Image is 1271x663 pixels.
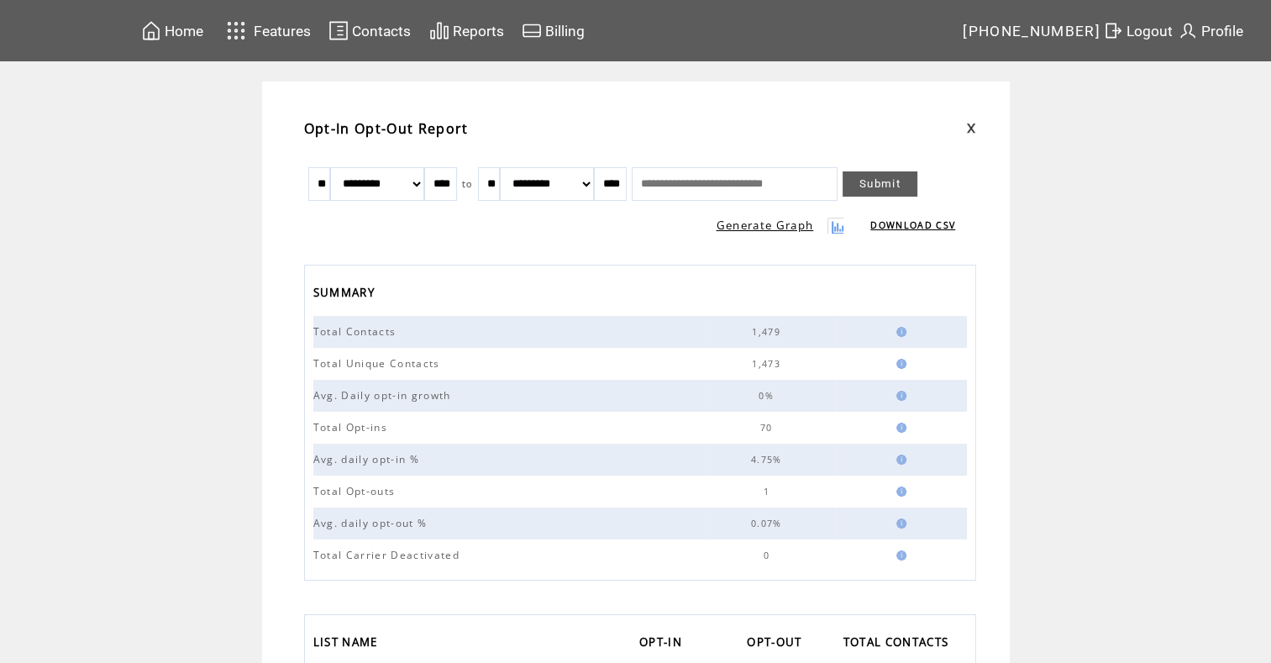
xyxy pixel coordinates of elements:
[963,23,1100,39] span: [PHONE_NUMBER]
[429,20,449,41] img: chart.svg
[843,630,953,658] span: TOTAL CONTACTS
[891,455,906,465] img: help.gif
[1201,23,1243,39] span: Profile
[165,23,203,39] span: Home
[313,324,401,339] span: Total Contacts
[639,630,686,658] span: OPT-IN
[1127,23,1173,39] span: Logout
[760,422,777,434] span: 70
[891,391,906,401] img: help.gif
[751,454,786,466] span: 4.75%
[752,326,785,338] span: 1,479
[313,420,391,434] span: Total Opt-ins
[304,119,469,138] span: Opt-In Opt-Out Report
[747,630,806,658] span: OPT-OUT
[313,548,464,562] span: Total Carrier Deactivated
[139,18,206,44] a: Home
[1103,20,1123,41] img: exit.svg
[313,484,400,498] span: Total Opt-outs
[752,358,785,370] span: 1,473
[717,218,814,233] a: Generate Graph
[1100,18,1175,44] a: Logout
[891,518,906,529] img: help.gif
[843,171,917,197] a: Submit
[313,630,382,658] span: LIST NAME
[891,550,906,560] img: help.gif
[891,327,906,337] img: help.gif
[545,23,585,39] span: Billing
[519,18,587,44] a: Billing
[1175,18,1246,44] a: Profile
[843,630,958,658] a: TOTAL CONTACTS
[462,178,473,190] span: to
[891,487,906,497] img: help.gif
[222,17,251,45] img: features.svg
[427,18,507,44] a: Reports
[639,630,691,658] a: OPT-IN
[313,452,423,466] span: Avg. daily opt-in %
[313,630,386,658] a: LIST NAME
[763,486,773,497] span: 1
[522,20,542,41] img: creidtcard.svg
[313,356,444,371] span: Total Unique Contacts
[328,20,349,41] img: contacts.svg
[891,359,906,369] img: help.gif
[891,423,906,433] img: help.gif
[870,219,955,231] a: DOWNLOAD CSV
[313,388,455,403] span: Avg. Daily opt-in growth
[313,516,432,530] span: Avg. daily opt-out %
[1178,20,1198,41] img: profile.svg
[352,23,411,39] span: Contacts
[751,518,786,529] span: 0.07%
[141,20,161,41] img: home.svg
[453,23,504,39] span: Reports
[759,390,778,402] span: 0%
[747,630,810,658] a: OPT-OUT
[313,281,379,308] span: SUMMARY
[326,18,413,44] a: Contacts
[219,14,314,47] a: Features
[763,550,773,561] span: 0
[254,23,311,39] span: Features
